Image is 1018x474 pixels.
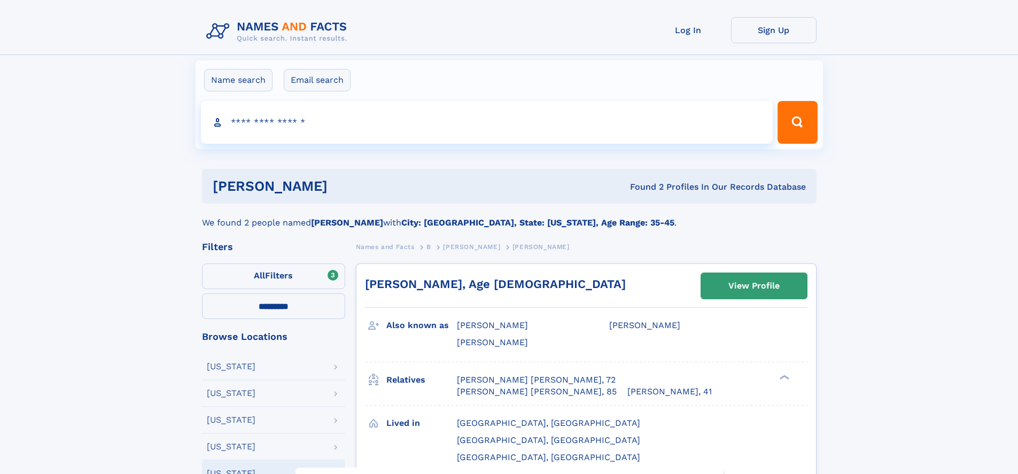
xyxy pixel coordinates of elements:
div: [US_STATE] [207,442,255,451]
div: View Profile [728,274,780,298]
b: City: [GEOGRAPHIC_DATA], State: [US_STATE], Age Range: 35-45 [401,217,674,228]
span: [GEOGRAPHIC_DATA], [GEOGRAPHIC_DATA] [457,435,640,445]
a: Sign Up [731,17,817,43]
h3: Relatives [386,371,457,389]
div: [US_STATE] [207,389,255,398]
h3: Also known as [386,316,457,335]
label: Email search [284,69,351,91]
div: [US_STATE] [207,362,255,371]
span: All [254,270,265,281]
div: Found 2 Profiles In Our Records Database [479,181,806,193]
a: [PERSON_NAME], 41 [627,386,712,398]
div: We found 2 people named with . [202,204,817,229]
a: [PERSON_NAME] [443,240,500,253]
span: B [426,243,431,251]
a: View Profile [701,273,807,299]
span: [PERSON_NAME] [457,337,528,347]
span: [PERSON_NAME] [443,243,500,251]
a: Log In [646,17,731,43]
b: [PERSON_NAME] [311,217,383,228]
button: Search Button [778,101,817,144]
a: Names and Facts [356,240,415,253]
span: [GEOGRAPHIC_DATA], [GEOGRAPHIC_DATA] [457,452,640,462]
input: search input [201,101,773,144]
span: [PERSON_NAME] [609,320,680,330]
a: B [426,240,431,253]
a: [PERSON_NAME] [PERSON_NAME], 72 [457,374,616,386]
label: Name search [204,69,273,91]
span: [PERSON_NAME] [457,320,528,330]
div: Browse Locations [202,332,345,341]
a: [PERSON_NAME] [PERSON_NAME], 85 [457,386,617,398]
div: Filters [202,242,345,252]
span: [GEOGRAPHIC_DATA], [GEOGRAPHIC_DATA] [457,418,640,428]
h1: [PERSON_NAME] [213,180,479,193]
a: [PERSON_NAME], Age [DEMOGRAPHIC_DATA] [365,277,626,291]
img: Logo Names and Facts [202,17,356,46]
h3: Lived in [386,414,457,432]
div: [US_STATE] [207,416,255,424]
div: ❯ [777,374,790,380]
label: Filters [202,263,345,289]
span: [PERSON_NAME] [512,243,570,251]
